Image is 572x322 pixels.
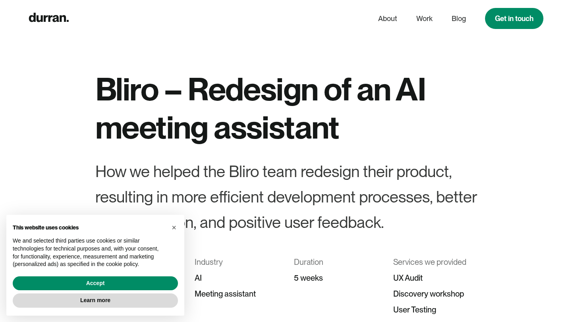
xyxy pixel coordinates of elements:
[393,286,477,302] div: Discovery workshop
[378,11,397,26] a: About
[195,270,278,286] div: AI
[393,302,477,318] div: User Testing
[294,270,377,286] div: 5 weeks
[13,237,165,268] p: We and selected third parties use cookies or similar technologies for technical purposes and, wit...
[452,11,466,26] a: Blog
[95,70,477,146] h1: Bliro – Redesign of an AI meeting assistant
[168,221,180,234] button: Close this notice
[13,293,178,308] button: Learn more
[393,270,477,286] div: UX Audit
[195,286,278,302] div: Meeting assistant
[294,254,377,270] div: Duration
[29,11,69,26] a: home
[393,254,477,270] div: Services we provided
[416,11,433,26] a: Work
[195,254,278,270] div: Industry
[95,159,477,235] div: How we helped the Bliro team redesign their product, resulting in more efficient development proc...
[13,224,165,231] h2: This website uses cookies
[13,276,178,291] button: Accept
[485,8,543,29] a: Get in touch
[172,223,176,232] span: ×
